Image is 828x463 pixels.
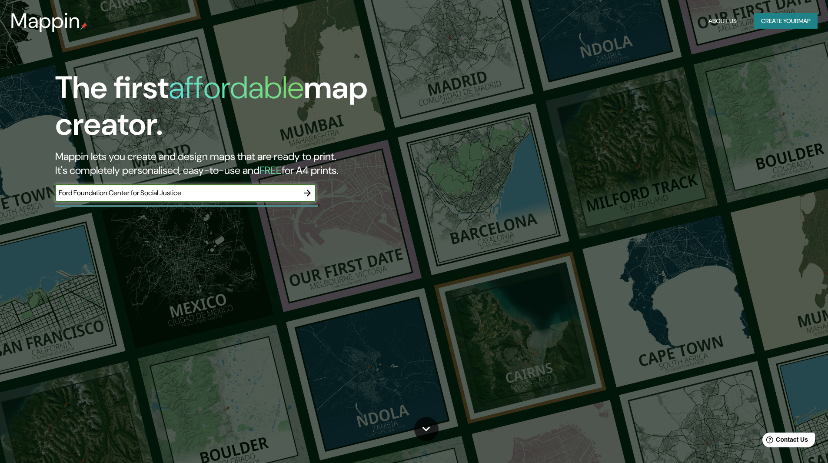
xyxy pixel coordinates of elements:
h5: FREE [259,163,282,177]
h2: Mappin lets you create and design maps that are ready to print. It's completely personalised, eas... [55,150,469,177]
button: Create yourmap [754,13,818,29]
iframe: Help widget launcher [751,429,818,453]
input: Choose your favourite place [55,188,299,198]
h1: The first map creator. [55,70,469,150]
h3: Mappin [10,9,80,33]
button: About Us [705,13,740,29]
img: mappin-pin [80,23,87,30]
h1: affordable [169,67,304,108]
